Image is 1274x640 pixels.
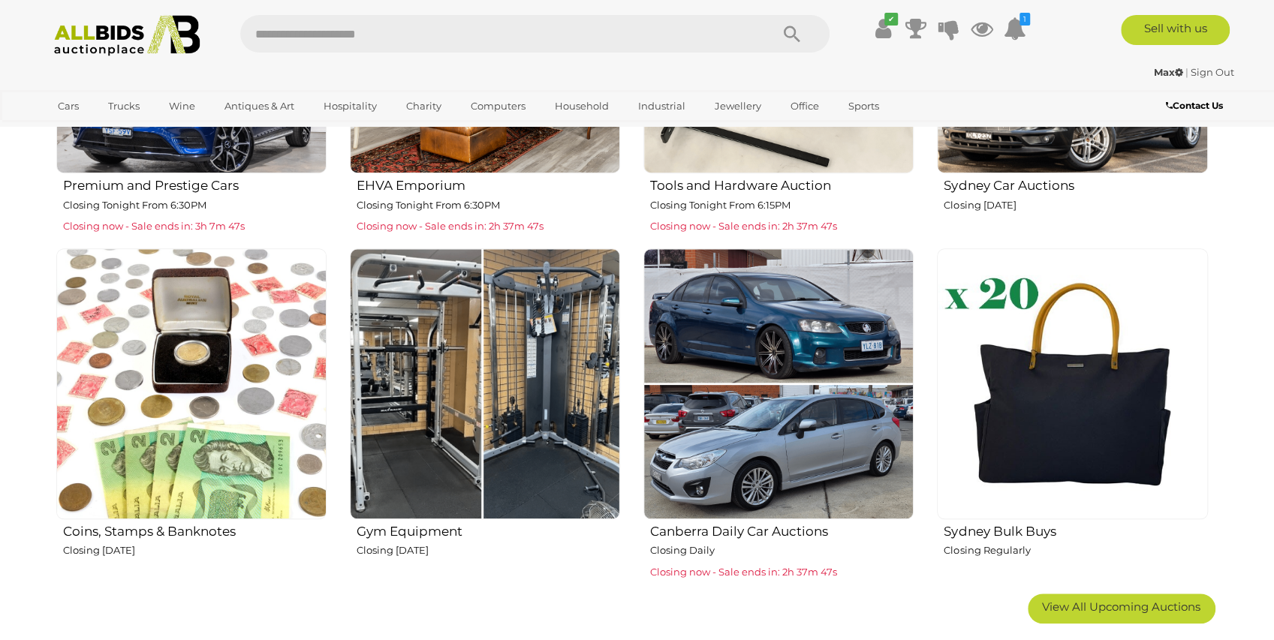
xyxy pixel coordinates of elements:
[349,248,620,581] a: Gym Equipment Closing [DATE]
[63,175,327,193] h2: Premium and Prestige Cars
[650,175,914,193] h2: Tools and Hardware Auction
[650,197,914,214] p: Closing Tonight From 6:15PM
[545,94,619,119] a: Household
[1154,66,1183,78] strong: Max
[1020,13,1030,26] i: 1
[1004,15,1026,42] a: 1
[215,94,304,119] a: Antiques & Art
[754,15,830,53] button: Search
[944,175,1207,193] h2: Sydney Car Auctions
[705,94,771,119] a: Jewellery
[56,248,327,518] img: Coins, Stamps & Banknotes
[872,15,894,42] a: ✔
[1191,66,1234,78] a: Sign Out
[643,248,914,518] img: Canberra Daily Car Auctions
[839,94,889,119] a: Sports
[63,197,327,214] p: Closing Tonight From 6:30PM
[56,248,327,581] a: Coins, Stamps & Banknotes Closing [DATE]
[48,94,89,119] a: Cars
[936,248,1207,581] a: Sydney Bulk Buys Closing Regularly
[357,542,620,559] p: Closing [DATE]
[46,15,209,56] img: Allbids.com.au
[63,521,327,539] h2: Coins, Stamps & Banknotes
[944,197,1207,214] p: Closing [DATE]
[1185,66,1188,78] span: |
[357,175,620,193] h2: EHVA Emporium
[357,197,620,214] p: Closing Tonight From 6:30PM
[159,94,205,119] a: Wine
[944,542,1207,559] p: Closing Regularly
[48,119,174,143] a: [GEOGRAPHIC_DATA]
[1028,593,1215,623] a: View All Upcoming Auctions
[1042,599,1200,614] span: View All Upcoming Auctions
[357,521,620,539] h2: Gym Equipment
[781,94,829,119] a: Office
[650,542,914,559] p: Closing Daily
[63,542,327,559] p: Closing [DATE]
[1154,66,1185,78] a: Max
[1165,98,1226,114] a: Contact Us
[650,566,837,578] span: Closing now - Sale ends in: 2h 37m 47s
[1165,100,1222,111] b: Contact Us
[396,94,451,119] a: Charity
[63,220,245,232] span: Closing now - Sale ends in: 3h 7m 47s
[650,220,837,232] span: Closing now - Sale ends in: 2h 37m 47s
[1121,15,1230,45] a: Sell with us
[350,248,620,518] img: Gym Equipment
[650,521,914,539] h2: Canberra Daily Car Auctions
[937,248,1207,518] img: Sydney Bulk Buys
[643,248,914,581] a: Canberra Daily Car Auctions Closing Daily Closing now - Sale ends in: 2h 37m 47s
[628,94,695,119] a: Industrial
[98,94,149,119] a: Trucks
[944,521,1207,539] h2: Sydney Bulk Buys
[884,13,898,26] i: ✔
[357,220,544,232] span: Closing now - Sale ends in: 2h 37m 47s
[461,94,535,119] a: Computers
[314,94,387,119] a: Hospitality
